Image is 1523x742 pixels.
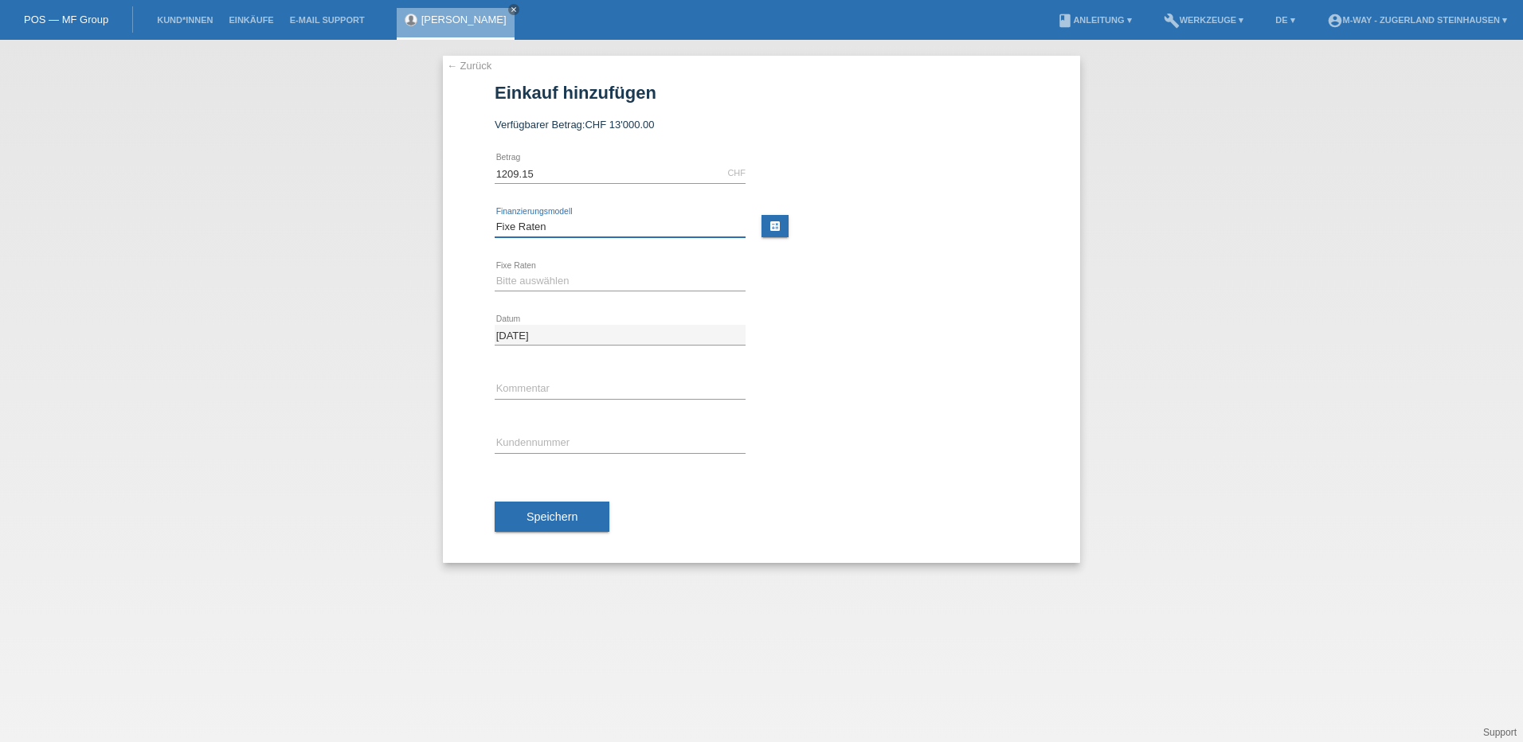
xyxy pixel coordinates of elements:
a: buildWerkzeuge ▾ [1156,15,1252,25]
a: Support [1483,727,1517,738]
a: [PERSON_NAME] [421,14,507,25]
i: account_circle [1327,13,1343,29]
a: bookAnleitung ▾ [1049,15,1139,25]
a: close [508,4,519,15]
button: Speichern [495,502,609,532]
div: CHF [727,168,746,178]
a: E-Mail Support [282,15,373,25]
i: build [1164,13,1180,29]
a: ← Zurück [447,60,491,72]
a: calculate [761,215,789,237]
i: close [510,6,518,14]
a: Kund*innen [149,15,221,25]
span: Speichern [527,510,577,523]
span: CHF 13'000.00 [585,119,654,131]
i: calculate [769,220,781,232]
a: POS — MF Group [24,14,108,25]
i: book [1057,13,1073,29]
a: DE ▾ [1267,15,1302,25]
a: Einkäufe [221,15,281,25]
a: account_circlem-way - Zugerland Steinhausen ▾ [1319,15,1515,25]
div: Verfügbarer Betrag: [495,119,1028,131]
h1: Einkauf hinzufügen [495,83,1028,103]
